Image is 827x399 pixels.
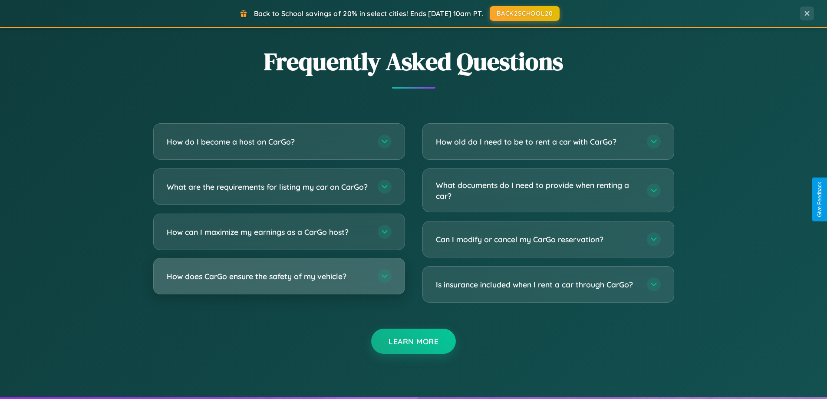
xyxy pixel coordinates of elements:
[490,6,560,21] button: BACK2SCHOOL20
[436,136,638,147] h3: How old do I need to be to rent a car with CarGo?
[436,180,638,201] h3: What documents do I need to provide when renting a car?
[167,136,369,147] h3: How do I become a host on CarGo?
[167,227,369,237] h3: How can I maximize my earnings as a CarGo host?
[436,279,638,290] h3: Is insurance included when I rent a car through CarGo?
[167,271,369,282] h3: How does CarGo ensure the safety of my vehicle?
[436,234,638,245] h3: Can I modify or cancel my CarGo reservation?
[371,329,456,354] button: Learn More
[254,9,483,18] span: Back to School savings of 20% in select cities! Ends [DATE] 10am PT.
[153,45,674,78] h2: Frequently Asked Questions
[167,181,369,192] h3: What are the requirements for listing my car on CarGo?
[817,182,823,217] div: Give Feedback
